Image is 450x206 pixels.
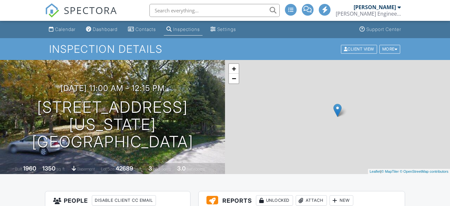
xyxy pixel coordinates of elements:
span: sq.ft. [134,167,142,171]
div: Inspections [173,26,200,32]
span: Built [15,167,22,171]
div: Disable Client CC Email [92,195,156,206]
div: New [330,195,353,206]
span: bathrooms [187,167,205,171]
div: 3 [148,165,152,172]
a: Support Center [357,23,404,36]
span: Lot Size [101,167,115,171]
div: Support Center [366,26,401,32]
span: bedrooms [153,167,171,171]
a: Dashboard [83,23,120,36]
div: More [379,45,401,53]
div: [PERSON_NAME] [354,4,396,10]
span: SPECTORA [64,3,117,17]
a: Contacts [125,23,159,36]
div: 42689 [116,165,133,172]
div: Client View [341,45,377,53]
a: Settings [208,23,239,36]
input: Search everything... [149,4,280,17]
a: Leaflet [370,169,380,173]
img: The Best Home Inspection Software - Spectora [45,3,59,18]
h1: [STREET_ADDRESS] [US_STATE][GEOGRAPHIC_DATA] [10,99,215,150]
div: Schroeder Engineering, LLC [336,10,401,17]
div: 1960 [23,165,36,172]
a: Calendar [46,23,78,36]
div: 1350 [42,165,55,172]
div: | [368,169,450,174]
div: Calendar [55,26,76,32]
a: Inspections [164,23,203,36]
div: Contacts [135,26,156,32]
a: © MapTiler [381,169,399,173]
span: basement [77,167,95,171]
a: Zoom in [229,64,239,74]
a: Client View [340,46,379,51]
a: Zoom out [229,74,239,83]
div: 3.0 [177,165,186,172]
a: SPECTORA [45,9,117,22]
div: Settings [217,26,236,32]
div: Unlocked [256,195,293,206]
h3: [DATE] 11:00 am - 12:15 pm [61,84,165,93]
span: sq. ft. [56,167,65,171]
a: © OpenStreetMap contributors [400,169,448,173]
h1: Inspection Details [49,43,401,55]
div: Dashboard [93,26,118,32]
div: Attach [296,195,327,206]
